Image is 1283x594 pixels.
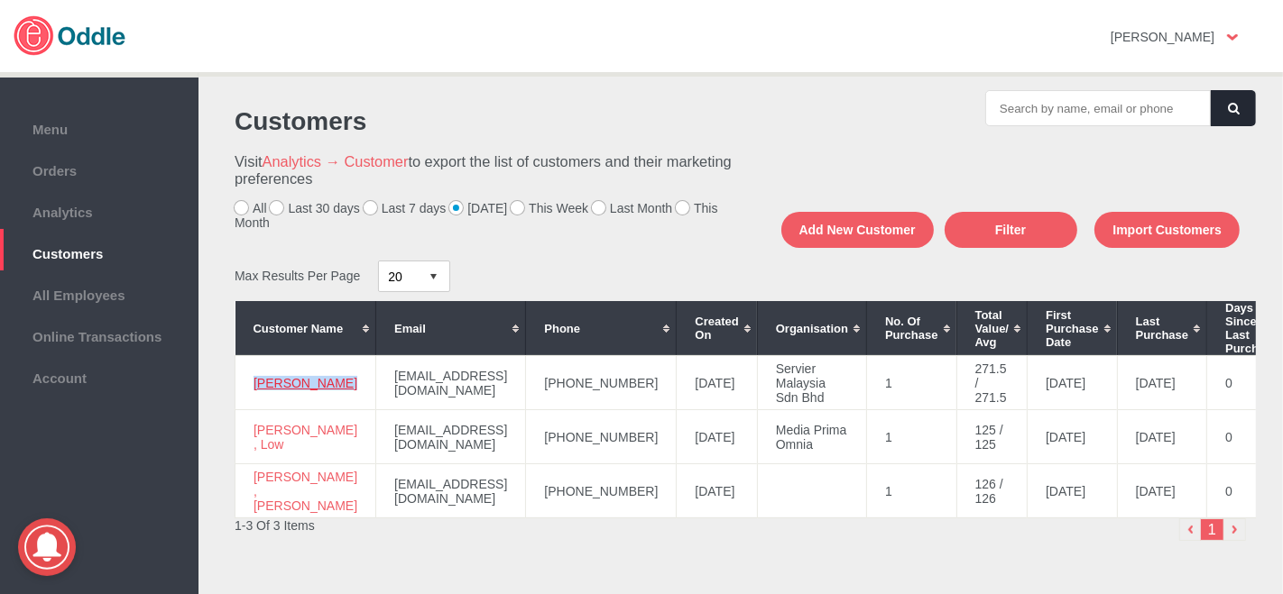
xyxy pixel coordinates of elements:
[1201,518,1223,541] li: 1
[867,410,957,464] td: 1
[956,356,1028,410] td: 271.5 / 271.5
[1223,518,1246,541] img: right-arrow.png
[1028,301,1118,355] th: First Purchase Date
[867,301,957,355] th: No. of Purchase
[677,356,757,410] td: [DATE]
[1028,464,1118,518] td: [DATE]
[677,410,757,464] td: [DATE]
[1117,356,1207,410] td: [DATE]
[1117,410,1207,464] td: [DATE]
[235,153,732,187] h3: Visit to export the list of customers and their marketing preferences
[235,270,360,284] span: Max Results Per Page
[235,518,315,533] span: 1-3 Of 3 Items
[376,356,526,410] td: [EMAIL_ADDRESS][DOMAIN_NAME]
[985,90,1211,126] input: Search by name, email or phone
[757,356,866,410] td: Servier Malaysia Sdn Bhd
[254,423,357,452] a: [PERSON_NAME] , Low
[235,301,376,355] th: Customer Name
[9,200,189,220] span: Analytics
[945,212,1077,248] button: Filter
[9,159,189,178] span: Orders
[867,356,957,410] td: 1
[677,464,757,518] td: [DATE]
[956,301,1028,355] th: Total Value/ Avg
[526,356,677,410] td: [PHONE_NUMBER]
[1227,34,1238,41] img: user-option-arrow.png
[364,201,447,215] label: Last 7 days
[254,376,357,390] a: [PERSON_NAME]
[270,201,359,215] label: Last 30 days
[235,201,267,215] label: All
[376,301,526,355] th: Email
[1094,212,1240,248] button: Import Customers
[9,242,189,261] span: Customers
[956,410,1028,464] td: 125 / 125
[757,301,866,355] th: Organisation
[1117,301,1207,355] th: Last Purchase
[9,283,189,303] span: All Employees
[376,464,526,518] td: [EMAIL_ADDRESS][DOMAIN_NAME]
[956,464,1028,518] td: 126 / 126
[449,201,507,215] label: [DATE]
[1179,518,1202,541] img: left-arrow-small.png
[526,301,677,355] th: Phone
[757,410,866,464] td: Media Prima Omnia
[1117,464,1207,518] td: [DATE]
[263,153,409,169] a: Analytics → Customer
[511,201,588,215] label: This Week
[1028,410,1118,464] td: [DATE]
[867,464,957,518] td: 1
[235,201,718,230] label: This Month
[677,301,757,355] th: Created On
[9,366,189,386] span: Account
[376,410,526,464] td: [EMAIL_ADDRESS][DOMAIN_NAME]
[526,464,677,518] td: [PHONE_NUMBER]
[1028,356,1118,410] td: [DATE]
[235,107,732,136] h1: Customers
[1111,30,1214,44] strong: [PERSON_NAME]
[9,117,189,137] span: Menu
[781,212,934,248] button: Add New Customer
[254,470,357,513] a: [PERSON_NAME] , [PERSON_NAME]
[9,324,189,344] span: Online Transactions
[592,201,672,215] label: Last Month
[526,410,677,464] td: [PHONE_NUMBER]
